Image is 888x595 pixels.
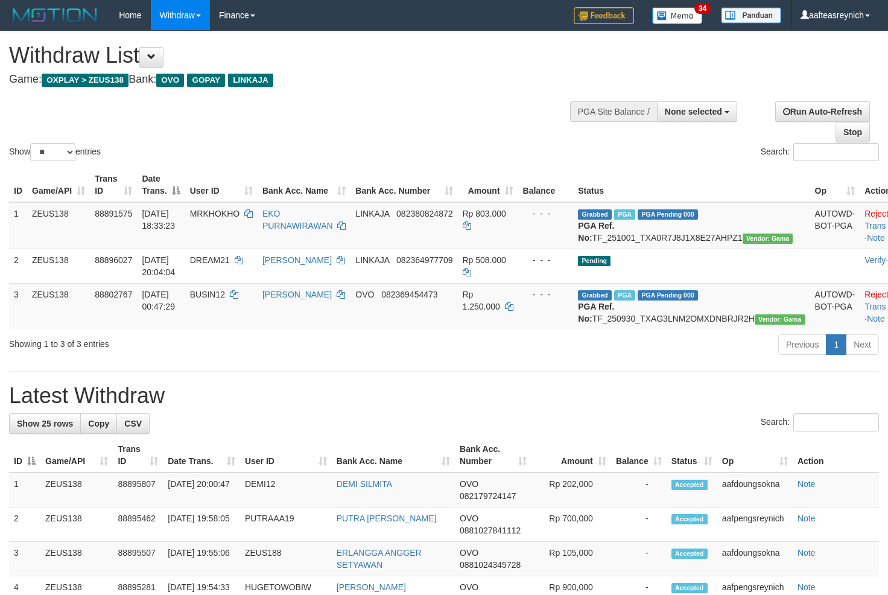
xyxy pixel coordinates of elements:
[694,3,711,14] span: 34
[40,438,113,472] th: Game/API: activate to sort column ascending
[761,143,879,161] label: Search:
[355,290,374,299] span: OVO
[671,514,708,524] span: Accepted
[116,413,150,434] a: CSV
[531,438,611,472] th: Amount: activate to sort column ascending
[190,209,239,218] span: MRKHOKHO
[163,542,240,576] td: [DATE] 19:55:06
[523,254,569,266] div: - - -
[9,384,879,408] h1: Latest Withdraw
[463,255,506,265] span: Rp 508.000
[240,542,332,576] td: ZEUS188
[743,234,793,244] span: Vendor URL: https://trx31.1velocity.biz
[337,548,422,570] a: ERLANGGA ANGGER SETYAWAN
[240,507,332,542] td: PUTRAAA19
[671,583,708,593] span: Accepted
[810,202,860,249] td: AUTOWD-BOT-PGA
[163,472,240,507] td: [DATE] 20:00:47
[755,314,805,325] span: Vendor URL: https://trx31.1velocity.biz
[793,413,879,431] input: Search:
[798,582,816,592] a: Note
[240,438,332,472] th: User ID: activate to sort column ascending
[458,168,518,202] th: Amount: activate to sort column ascending
[9,472,40,507] td: 1
[611,507,667,542] td: -
[113,472,163,507] td: 88895807
[90,168,137,202] th: Trans ID: activate to sort column ascending
[778,334,826,355] a: Previous
[88,419,109,428] span: Copy
[381,290,437,299] span: Copy 082369454473 to clipboard
[573,283,810,329] td: TF_250930_TXAG3LNM2OMXDNBRJR2H
[793,438,879,472] th: Action
[638,209,698,220] span: PGA Pending
[665,107,722,116] span: None selected
[190,290,225,299] span: BUSIN12
[455,438,531,472] th: Bank Acc. Number: activate to sort column ascending
[614,290,635,301] span: Marked by aafsreyleap
[460,560,521,570] span: Copy 0881024345728 to clipboard
[337,582,406,592] a: [PERSON_NAME]
[9,74,580,86] h4: Game: Bank:
[460,479,478,489] span: OVO
[9,168,27,202] th: ID
[262,290,332,299] a: [PERSON_NAME]
[775,101,870,122] a: Run Auto-Refresh
[27,202,90,249] td: ZEUS138
[826,334,846,355] a: 1
[573,168,810,202] th: Status
[864,255,886,265] a: Verify
[137,168,185,202] th: Date Trans.: activate to sort column descending
[355,209,389,218] span: LINKAJA
[350,168,457,202] th: Bank Acc. Number: activate to sort column ascending
[793,143,879,161] input: Search:
[570,101,657,122] div: PGA Site Balance /
[717,438,793,472] th: Op: activate to sort column ascending
[163,507,240,542] td: [DATE] 19:58:05
[460,514,478,523] span: OVO
[671,480,708,490] span: Accepted
[27,283,90,329] td: ZEUS138
[573,202,810,249] td: TF_251001_TXA0R7J8J1X8E27AHPZ1
[867,314,885,323] a: Note
[190,255,230,265] span: DREAM21
[185,168,258,202] th: User ID: activate to sort column ascending
[9,333,361,350] div: Showing 1 to 3 of 3 entries
[187,74,225,87] span: GOPAY
[523,208,569,220] div: - - -
[142,209,175,231] span: [DATE] 18:33:23
[9,249,27,283] td: 2
[761,413,879,431] label: Search:
[240,472,332,507] td: DEMI12
[228,74,273,87] span: LINKAJA
[396,209,452,218] span: Copy 082380824872 to clipboard
[262,255,332,265] a: [PERSON_NAME]
[463,290,500,311] span: Rp 1.250.000
[614,209,635,220] span: Marked by aafpengsreynich
[156,74,184,87] span: OVO
[717,472,793,507] td: aafdoungsokna
[667,438,717,472] th: Status: activate to sort column ascending
[652,7,703,24] img: Button%20Memo.svg
[80,413,117,434] a: Copy
[396,255,452,265] span: Copy 082364977709 to clipboard
[717,542,793,576] td: aafdoungsokna
[460,491,516,501] span: Copy 082179724147 to clipboard
[578,209,612,220] span: Grabbed
[460,548,478,558] span: OVO
[531,542,611,576] td: Rp 105,000
[113,507,163,542] td: 88895462
[611,542,667,576] td: -
[9,6,101,24] img: MOTION_logo.png
[638,290,698,301] span: PGA Pending
[611,472,667,507] td: -
[717,507,793,542] td: aafpengsreynich
[798,479,816,489] a: Note
[574,7,634,24] img: Feedback.jpg
[95,255,132,265] span: 88896027
[810,283,860,329] td: AUTOWD-BOT-PGA
[113,438,163,472] th: Trans ID: activate to sort column ascending
[460,526,521,535] span: Copy 0881027841112 to clipboard
[17,419,73,428] span: Show 25 rows
[9,542,40,576] td: 3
